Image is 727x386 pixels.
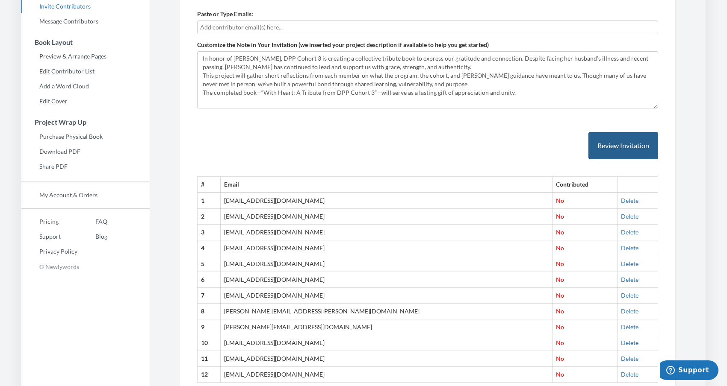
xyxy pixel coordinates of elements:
[588,132,658,160] button: Review Invitation
[660,360,718,382] iframe: Opens a widget where you can chat to one of our agents
[21,130,150,143] a: Purchase Physical Book
[221,319,553,335] td: [PERSON_NAME][EMAIL_ADDRESS][DOMAIN_NAME]
[21,230,77,243] a: Support
[221,177,553,193] th: Email
[621,276,638,283] a: Delete
[21,245,77,258] a: Privacy Policy
[21,95,150,108] a: Edit Cover
[621,244,638,251] a: Delete
[556,355,564,362] span: No
[556,339,564,346] span: No
[556,323,564,330] span: No
[221,272,553,288] td: [EMAIL_ADDRESS][DOMAIN_NAME]
[221,240,553,256] td: [EMAIL_ADDRESS][DOMAIN_NAME]
[556,213,564,220] span: No
[21,80,150,93] a: Add a Word Cloud
[221,225,553,240] td: [EMAIL_ADDRESS][DOMAIN_NAME]
[200,23,655,32] input: Add contributor email(s) here...
[556,197,564,204] span: No
[197,10,253,18] label: Paste or Type Emails:
[621,228,638,236] a: Delete
[556,307,564,315] span: No
[198,256,221,272] th: 5
[198,225,221,240] th: 3
[221,193,553,208] td: [EMAIL_ADDRESS][DOMAIN_NAME]
[621,213,638,220] a: Delete
[198,304,221,319] th: 8
[556,371,564,378] span: No
[21,189,150,202] a: My Account & Orders
[221,256,553,272] td: [EMAIL_ADDRESS][DOMAIN_NAME]
[621,355,638,362] a: Delete
[77,215,107,228] a: FAQ
[621,371,638,378] a: Delete
[621,260,638,267] a: Delete
[621,292,638,299] a: Delete
[21,145,150,158] a: Download PDF
[198,177,221,193] th: #
[221,367,553,383] td: [EMAIL_ADDRESS][DOMAIN_NAME]
[197,51,658,108] textarea: In honor of [PERSON_NAME], DPP Cohort 3 is creating a collective tribute book to express our grat...
[198,335,221,351] th: 10
[221,351,553,367] td: [EMAIL_ADDRESS][DOMAIN_NAME]
[21,15,150,28] a: Message Contributors
[21,65,150,78] a: Edit Contributor List
[221,288,553,304] td: [EMAIL_ADDRESS][DOMAIN_NAME]
[621,197,638,204] a: Delete
[21,260,150,273] p: © Newlywords
[198,272,221,288] th: 6
[198,193,221,208] th: 1
[198,209,221,225] th: 2
[22,38,150,46] h3: Book Layout
[198,319,221,335] th: 9
[221,335,553,351] td: [EMAIL_ADDRESS][DOMAIN_NAME]
[198,240,221,256] th: 4
[21,215,77,228] a: Pricing
[556,276,564,283] span: No
[621,339,638,346] a: Delete
[198,351,221,367] th: 11
[552,177,617,193] th: Contributed
[556,292,564,299] span: No
[197,41,489,49] label: Customize the Note in Your Invitation (we inserted your project description if available to help ...
[77,230,107,243] a: Blog
[22,118,150,126] h3: Project Wrap Up
[198,367,221,383] th: 12
[198,288,221,304] th: 7
[556,260,564,267] span: No
[21,160,150,173] a: Share PDF
[221,209,553,225] td: [EMAIL_ADDRESS][DOMAIN_NAME]
[21,50,150,63] a: Preview & Arrange Pages
[556,228,564,236] span: No
[621,307,638,315] a: Delete
[621,323,638,330] a: Delete
[556,244,564,251] span: No
[221,304,553,319] td: [PERSON_NAME][EMAIL_ADDRESS][PERSON_NAME][DOMAIN_NAME]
